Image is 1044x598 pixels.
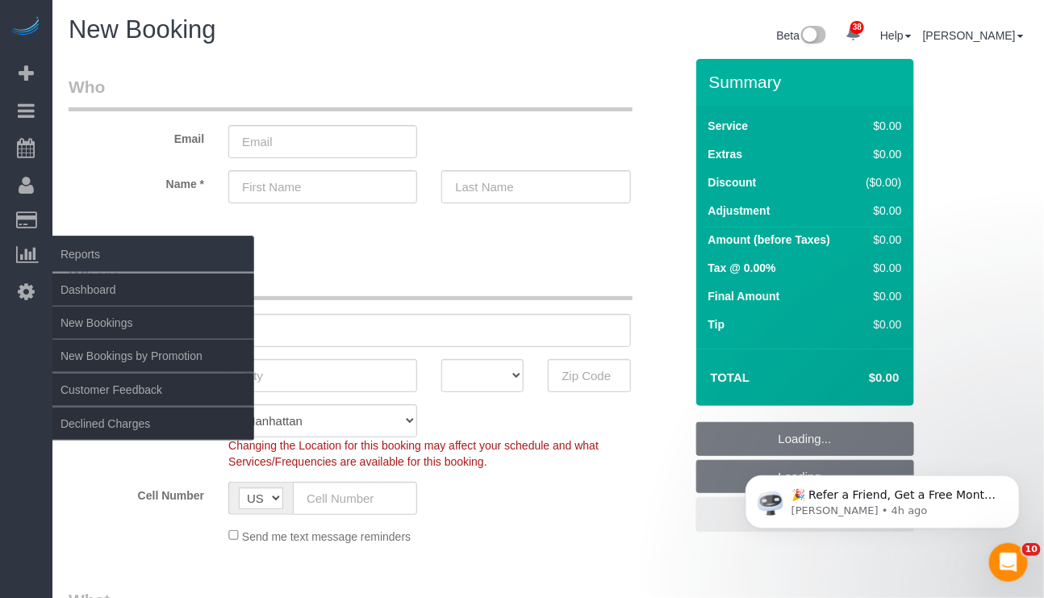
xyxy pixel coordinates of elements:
div: ($0.00) [859,174,902,190]
a: [PERSON_NAME] [923,29,1024,42]
label: Adjustment [708,203,770,219]
span: Changing the Location for this booking may affect your schedule and what Services/Frequencies are... [228,439,599,468]
label: Service [708,118,749,134]
a: New Bookings by Promotion [52,340,254,372]
span: 10 [1022,543,1041,556]
a: Beta [777,29,827,42]
a: Customer Feedback [52,374,254,406]
p: Message from Ellie, sent 4h ago [70,62,278,77]
input: Last Name [441,170,630,203]
a: Back [696,497,914,531]
label: Final Amount [708,288,780,304]
h4: $0.00 [821,371,899,385]
legend: Who [69,75,633,111]
span: New Booking [69,15,216,44]
iframe: Intercom live chat [989,543,1028,582]
label: Amount (before Taxes) [708,232,830,248]
span: Reports [52,236,254,273]
label: Tip [708,316,725,332]
div: $0.00 [859,288,902,304]
label: Cell Number [56,482,216,504]
div: $0.00 [859,260,902,276]
label: Name * [56,170,216,192]
a: Dashboard [52,274,254,306]
a: New Bookings [52,307,254,339]
ul: Reports [52,273,254,441]
label: Email [56,125,216,147]
div: $0.00 [859,118,902,134]
img: Automaid Logo [10,16,42,39]
span: 38 [850,21,864,34]
div: $0.00 [859,203,902,219]
strong: Total [711,370,750,384]
img: New interface [800,26,826,47]
label: Discount [708,174,757,190]
input: Email [228,125,417,158]
input: Zip Code [548,359,630,392]
legend: Where [69,264,633,300]
span: Send me text message reminders [242,529,411,542]
div: $0.00 [859,146,902,162]
input: First Name [228,170,417,203]
span: 🎉 Refer a Friend, Get a Free Month! 🎉 Love Automaid? Share the love! When you refer a friend who ... [70,47,276,220]
a: Declined Charges [52,408,254,440]
input: City [228,359,417,392]
a: Help [880,29,912,42]
input: Cell Number [293,482,417,515]
h3: Summary [709,73,906,91]
iframe: Intercom notifications message [721,441,1044,554]
a: 38 [837,16,869,52]
div: $0.00 [859,316,902,332]
label: Extras [708,146,743,162]
label: Tax @ 0.00% [708,260,776,276]
div: $0.00 [859,232,902,248]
